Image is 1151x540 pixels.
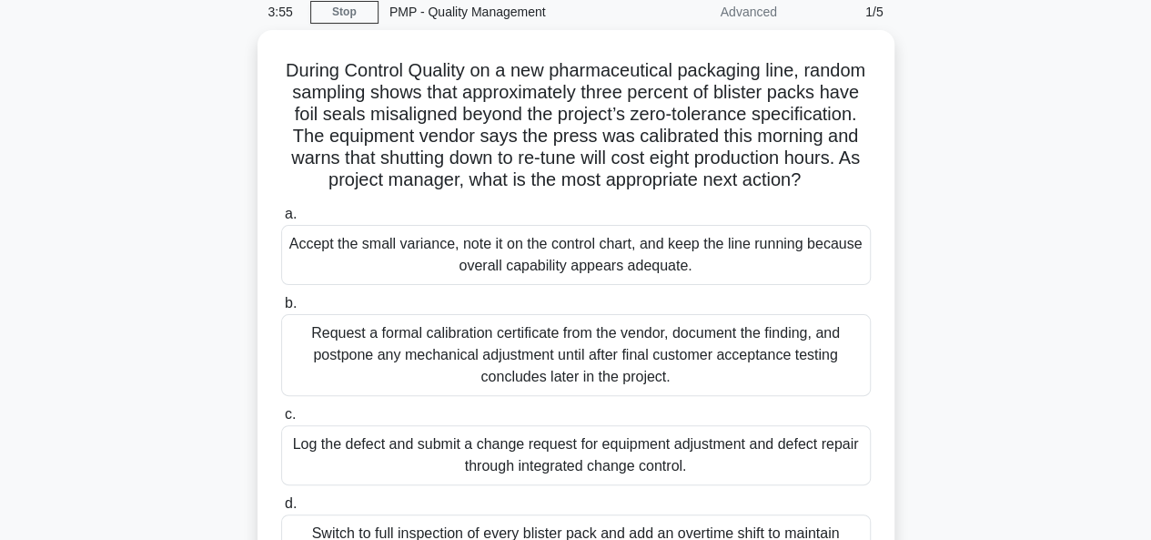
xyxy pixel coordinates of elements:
span: d. [285,495,297,511]
div: Request a formal calibration certificate from the vendor, document the finding, and postpone any ... [281,314,871,396]
span: a. [285,206,297,221]
span: c. [285,406,296,422]
a: Stop [310,1,379,24]
div: Accept the small variance, note it on the control chart, and keep the line running because overal... [281,225,871,285]
div: Log the defect and submit a change request for equipment adjustment and defect repair through int... [281,425,871,485]
span: b. [285,295,297,311]
h5: During Control Quality on a new pharmaceutical packaging line, random sampling shows that approxi... [279,59,873,192]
